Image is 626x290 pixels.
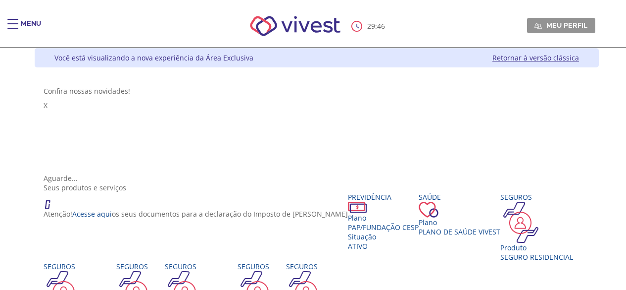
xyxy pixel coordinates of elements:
[367,21,375,31] span: 29
[44,86,590,96] div: Confira nossas novidades!
[239,5,351,47] img: Vivest
[492,53,579,62] a: Retornar à versão clássica
[419,218,500,227] div: Plano
[44,262,116,271] div: Seguros
[44,101,48,110] span: X
[21,19,41,39] div: Menu
[351,21,387,32] div: :
[348,202,367,213] img: ico_dinheiro.png
[348,241,368,251] span: Ativo
[238,262,286,271] div: Seguros
[72,209,112,219] a: Acesse aqui
[348,192,419,251] a: Previdência PlanoPAP/Fundação CESP SituaçãoAtivo
[500,243,573,252] div: Produto
[348,213,419,223] div: Plano
[419,192,500,236] a: Saúde PlanoPlano de Saúde VIVEST
[348,232,419,241] div: Situação
[546,21,587,30] span: Meu perfil
[54,53,253,62] div: Você está visualizando a nova experiência da Área Exclusiva
[500,192,573,262] a: Seguros Produto SEGURO RESIDENCIAL
[116,262,165,271] div: Seguros
[348,223,419,232] span: PAP/Fundação CESP
[419,202,438,218] img: ico_coracao.png
[500,202,541,243] img: ico_seguros.png
[527,18,595,33] a: Meu perfil
[419,227,500,236] span: Plano de Saúde VIVEST
[44,209,348,219] p: Atenção! os seus documentos para a declaração do Imposto de [PERSON_NAME]
[44,174,590,183] div: Aguarde...
[534,22,542,30] img: Meu perfil
[500,252,573,262] div: SEGURO RESIDENCIAL
[419,192,500,202] div: Saúde
[44,183,590,192] div: Seus produtos e serviços
[348,192,419,202] div: Previdência
[44,192,60,209] img: ico_atencao.png
[377,21,385,31] span: 46
[165,262,238,271] div: Seguros
[286,262,408,271] div: Seguros
[500,192,573,202] div: Seguros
